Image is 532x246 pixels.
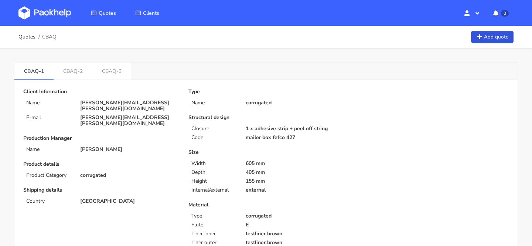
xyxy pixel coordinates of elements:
p: Code [191,135,236,141]
p: Internal/external [191,187,236,193]
a: Clients [126,6,168,20]
p: Client Information [23,89,178,95]
p: mailer box fefco 427 [246,135,344,141]
p: Structural design [188,115,343,121]
p: Name [26,146,71,152]
p: [PERSON_NAME] [80,146,178,152]
p: [PERSON_NAME][EMAIL_ADDRESS][PERSON_NAME][DOMAIN_NAME] [80,100,178,112]
p: Product Category [26,172,71,178]
p: Depth [191,169,236,175]
p: E [246,222,344,228]
p: 1 x adhesive strip + peel off string [246,126,344,132]
p: external [246,187,344,193]
a: CBAQ-3 [92,63,131,79]
p: Width [191,161,236,166]
p: Liner outer [191,240,236,246]
p: Material [188,202,343,208]
span: Quotes [99,10,116,17]
a: Add quote [471,31,514,44]
span: CBAQ [42,34,57,40]
p: [PERSON_NAME][EMAIL_ADDRESS][PERSON_NAME][DOMAIN_NAME] [80,115,178,127]
p: corrugated [246,100,344,106]
p: 155 mm [246,178,344,184]
p: Closure [191,126,236,132]
nav: breadcrumb [18,30,57,44]
p: Size [188,149,343,155]
a: Quotes [82,6,125,20]
p: Liner inner [191,231,236,237]
p: Production Manager [23,135,178,141]
a: Quotes [18,34,35,40]
p: 405 mm [246,169,344,175]
p: Height [191,178,236,184]
p: 605 mm [246,161,344,166]
p: E-mail [26,115,71,121]
p: Country [26,198,71,204]
span: 0 [501,10,509,17]
p: Name [191,100,236,106]
p: Type [191,213,236,219]
p: [GEOGRAPHIC_DATA] [80,198,178,204]
p: Shipping details [23,187,178,193]
p: Name [26,100,71,106]
p: corrugated [246,213,344,219]
img: Dashboard [18,6,71,20]
p: Type [188,89,343,95]
p: testliner brown [246,231,344,237]
p: Product details [23,161,178,167]
button: 0 [487,6,514,20]
span: Clients [143,10,159,17]
a: CBAQ-2 [54,63,92,79]
p: Flute [191,222,236,228]
p: testliner brown [246,240,344,246]
p: corrugated [80,172,178,178]
a: CBAQ-1 [14,63,54,79]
